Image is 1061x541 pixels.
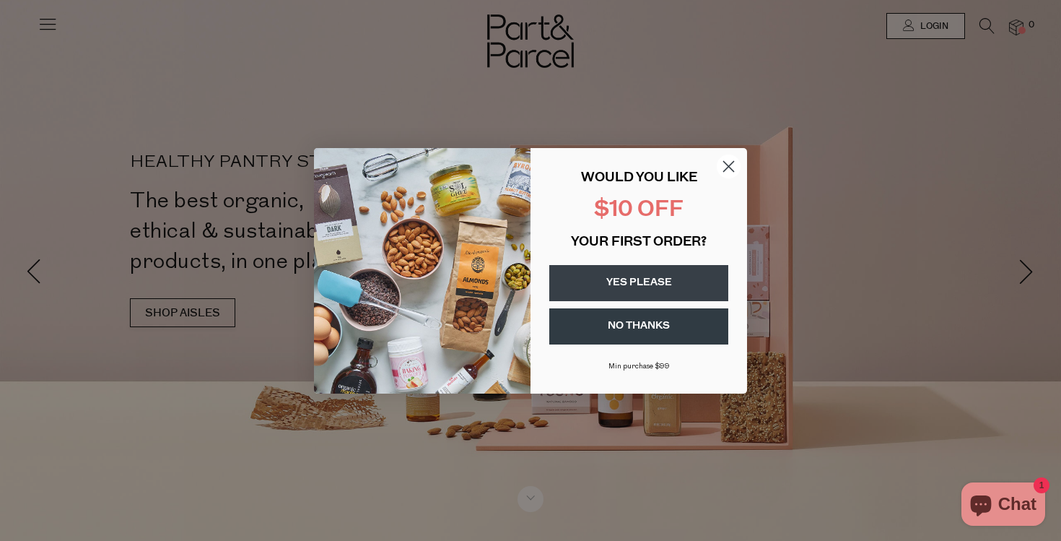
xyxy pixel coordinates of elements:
span: $10 OFF [594,199,684,222]
span: WOULD YOU LIKE [581,172,697,185]
button: Close dialog [716,154,741,179]
button: NO THANKS [549,308,728,345]
inbox-online-store-chat: Shopify online store chat [957,482,1049,529]
button: YES PLEASE [549,265,728,301]
span: Min purchase $99 [608,363,670,371]
img: 43fba0fb-7538-40bc-babb-ffb1a4d097bc.jpeg [314,148,530,394]
span: YOUR FIRST ORDER? [571,236,707,249]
